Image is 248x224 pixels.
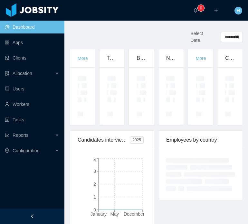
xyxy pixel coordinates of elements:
tspan: January [91,211,107,217]
a: icon: userWorkers [5,98,59,111]
div: Candidates [225,49,235,67]
span: Reports [13,133,28,138]
i: icon: line-chart [5,133,9,137]
span: Select Date [190,31,203,43]
a: icon: auditClients [5,51,59,64]
div: Non Billable [166,49,176,67]
a: icon: pie-chartDashboard [5,21,59,33]
div: Employees by country [166,131,235,149]
tspan: 2 [93,182,96,187]
a: icon: appstoreApps [5,36,59,49]
div: Billable [137,49,146,67]
i: icon: solution [5,71,9,76]
div: Total [107,49,117,67]
i: icon: calendar [234,35,239,39]
i: icon: setting [5,148,9,153]
tspan: 4 [93,157,96,163]
span: Configuration [13,148,39,153]
span: 2025 [130,136,144,144]
i: icon: bell [193,8,198,13]
div: Candidates interviewed by month [78,131,130,149]
sup: 0 [198,5,204,11]
a: More [196,56,206,61]
a: More [78,56,88,61]
a: icon: robotUsers [5,82,59,95]
i: icon: plus [214,8,218,13]
span: Allocation [13,71,32,76]
tspan: 1 [93,194,96,200]
tspan: 0 [93,207,96,212]
span: H [237,7,240,14]
tspan: 3 [93,169,96,174]
a: icon: profileTasks [5,113,59,126]
tspan: December [124,211,145,217]
tspan: May [110,211,119,217]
